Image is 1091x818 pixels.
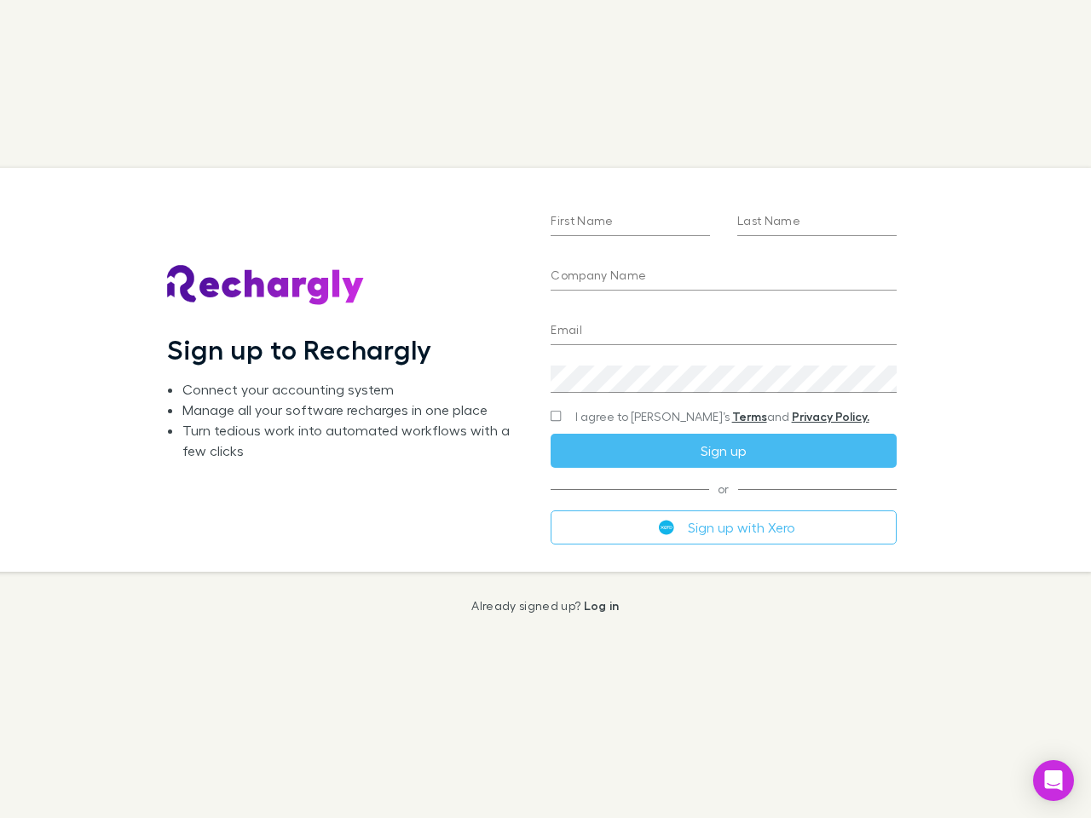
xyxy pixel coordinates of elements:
[659,520,674,535] img: Xero's logo
[167,333,432,366] h1: Sign up to Rechargly
[575,408,869,425] span: I agree to [PERSON_NAME]’s and
[551,488,896,489] span: or
[182,420,523,461] li: Turn tedious work into automated workflows with a few clicks
[584,598,620,613] a: Log in
[551,510,896,544] button: Sign up with Xero
[732,409,767,423] a: Terms
[1033,760,1074,801] div: Open Intercom Messenger
[551,434,896,468] button: Sign up
[182,400,523,420] li: Manage all your software recharges in one place
[167,265,365,306] img: Rechargly's Logo
[471,599,619,613] p: Already signed up?
[182,379,523,400] li: Connect your accounting system
[792,409,869,423] a: Privacy Policy.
